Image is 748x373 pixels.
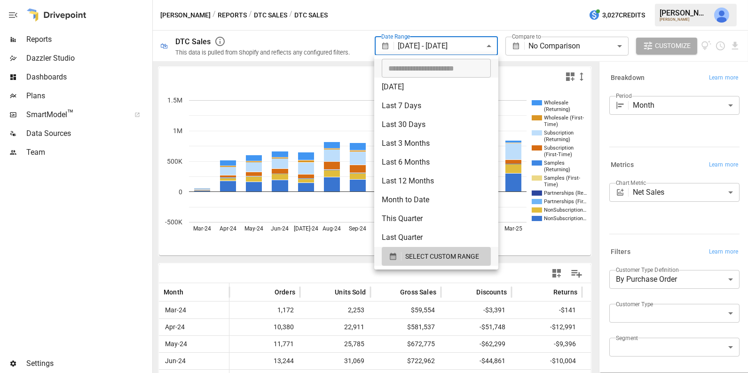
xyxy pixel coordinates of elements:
[374,96,498,115] li: Last 7 Days
[374,134,498,153] li: Last 3 Months
[374,228,498,247] li: Last Quarter
[374,78,498,96] li: [DATE]
[374,115,498,134] li: Last 30 Days
[374,153,498,172] li: Last 6 Months
[374,209,498,228] li: This Quarter
[405,251,479,262] span: SELECT CUSTOM RANGE
[374,172,498,190] li: Last 12 Months
[374,190,498,209] li: Month to Date
[382,247,491,266] button: SELECT CUSTOM RANGE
